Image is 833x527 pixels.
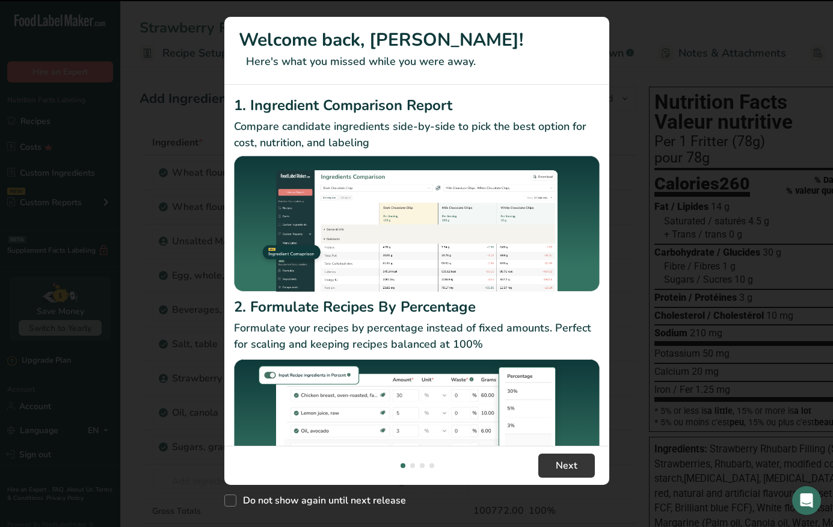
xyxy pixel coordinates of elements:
[234,156,600,292] img: Ingredient Comparison Report
[234,357,600,502] img: Formulate Recipes By Percentage
[234,119,600,151] p: Compare candidate ingredients side-by-side to pick the best option for cost, nutrition, and labeling
[234,296,600,318] h2: 2. Formulate Recipes By Percentage
[792,486,821,515] div: Open Intercom Messenger
[234,320,600,353] p: Formulate your recipes by percentage instead of fixed amounts. Perfect for scaling and keeping re...
[236,495,406,507] span: Do not show again until next release
[556,458,577,473] span: Next
[234,94,600,116] h2: 1. Ingredient Comparison Report
[239,26,595,54] h1: Welcome back, [PERSON_NAME]!
[538,454,595,478] button: Next
[239,54,595,70] p: Here's what you missed while you were away.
